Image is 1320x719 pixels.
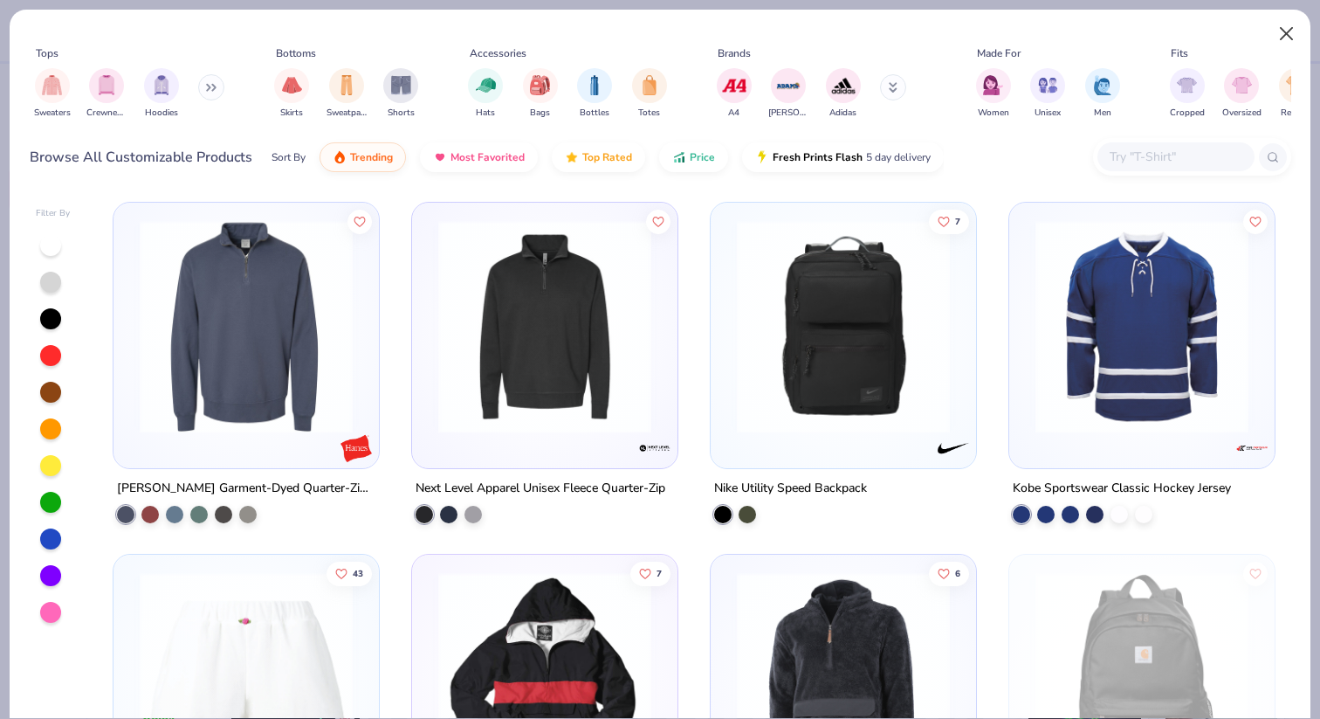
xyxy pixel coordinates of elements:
[721,73,747,99] img: A4 Image
[97,75,116,95] img: Crewnecks Image
[977,45,1021,61] div: Made For
[144,68,179,120] div: filter for Hoodies
[717,68,752,120] div: filter for A4
[565,150,579,164] img: TopRated.gif
[755,150,769,164] img: flash.gif
[276,45,316,61] div: Bottoms
[826,68,861,120] div: filter for Adidas
[632,68,667,120] div: filter for Totes
[958,220,1188,433] img: 18f9919c-45b8-45d8-b1a8-0f9476ac2f45
[773,150,863,164] span: Fresh Prints Flash
[327,68,367,120] button: filter button
[523,68,558,120] div: filter for Bags
[1177,75,1197,95] img: Cropped Image
[585,75,604,95] img: Bottles Image
[430,220,660,433] img: 0671a6cc-90a6-498a-8da7-3a60a10a24c5
[640,75,659,95] img: Totes Image
[433,150,447,164] img: most_fav.gif
[936,431,971,466] img: Nike logo
[350,150,393,164] span: Trending
[1171,45,1188,61] div: Fits
[1093,75,1112,95] img: Men Image
[978,107,1009,120] span: Women
[388,107,415,120] span: Shorts
[152,75,171,95] img: Hoodies Image
[131,220,361,433] img: f8f14696-306e-47dc-8ba2-ea72c836f52b
[1222,107,1262,120] span: Oversized
[1234,431,1268,466] img: Kobe Sportswear logo
[714,478,867,500] div: Nike Utility Speed Backpack
[1085,68,1120,120] div: filter for Men
[144,68,179,120] button: filter button
[1222,68,1262,120] button: filter button
[339,431,374,466] img: Hanes logo
[333,150,347,164] img: trending.gif
[1270,17,1303,51] button: Close
[1232,75,1252,95] img: Oversized Image
[577,68,612,120] div: filter for Bottles
[1035,107,1061,120] span: Unisex
[354,569,364,577] span: 43
[632,68,667,120] button: filter button
[1085,68,1120,120] button: filter button
[282,75,302,95] img: Skirts Image
[830,73,856,99] img: Adidas Image
[768,68,808,120] div: filter for Adams
[476,107,495,120] span: Hats
[145,107,178,120] span: Hoodies
[742,142,944,172] button: Fresh Prints Flash5 day delivery
[552,142,645,172] button: Top Rated
[86,68,127,120] button: filter button
[1030,68,1065,120] button: filter button
[280,107,303,120] span: Skirts
[36,45,58,61] div: Tops
[829,107,856,120] span: Adidas
[530,107,550,120] span: Bags
[34,107,71,120] span: Sweaters
[34,68,71,120] button: filter button
[728,220,959,433] img: 40887cfb-d8e3-47e6-91d9-601d6ca00187
[768,68,808,120] button: filter button
[274,68,309,120] button: filter button
[416,478,665,500] div: Next Level Apparel Unisex Fleece Quarter-Zip
[337,75,356,95] img: Sweatpants Image
[1243,209,1268,233] button: Like
[383,68,418,120] button: filter button
[1279,68,1314,120] button: filter button
[775,73,801,99] img: Adams Image
[866,148,931,168] span: 5 day delivery
[468,68,503,120] button: filter button
[327,561,373,585] button: Like
[530,75,549,95] img: Bags Image
[383,68,418,120] div: filter for Shorts
[327,107,367,120] span: Sweatpants
[728,107,739,120] span: A4
[327,68,367,120] div: filter for Sweatpants
[450,150,525,164] span: Most Favorited
[955,569,960,577] span: 6
[826,68,861,120] button: filter button
[577,68,612,120] button: filter button
[1170,107,1205,120] span: Cropped
[348,209,373,233] button: Like
[117,478,375,500] div: [PERSON_NAME] Garment-Dyed Quarter-Zip Sweatshirt
[976,68,1011,120] button: filter button
[660,220,890,433] img: 8c128f31-ce3f-4a46-a4c6-ffb4c96e3e09
[976,68,1011,120] div: filter for Women
[983,75,1003,95] img: Women Image
[955,217,960,225] span: 7
[929,561,969,585] button: Like
[1170,68,1205,120] div: filter for Cropped
[86,107,127,120] span: Crewnecks
[523,68,558,120] button: filter button
[274,68,309,120] div: filter for Skirts
[320,142,406,172] button: Trending
[1038,75,1058,95] img: Unisex Image
[637,431,672,466] img: Next Level Apparel logo
[1094,107,1111,120] span: Men
[391,75,411,95] img: Shorts Image
[1279,68,1314,120] div: filter for Regular
[86,68,127,120] div: filter for Crewnecks
[1027,220,1257,433] img: f981fc6d-4c27-4d3d-b6a3-71cbc94a1561
[768,107,808,120] span: Adams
